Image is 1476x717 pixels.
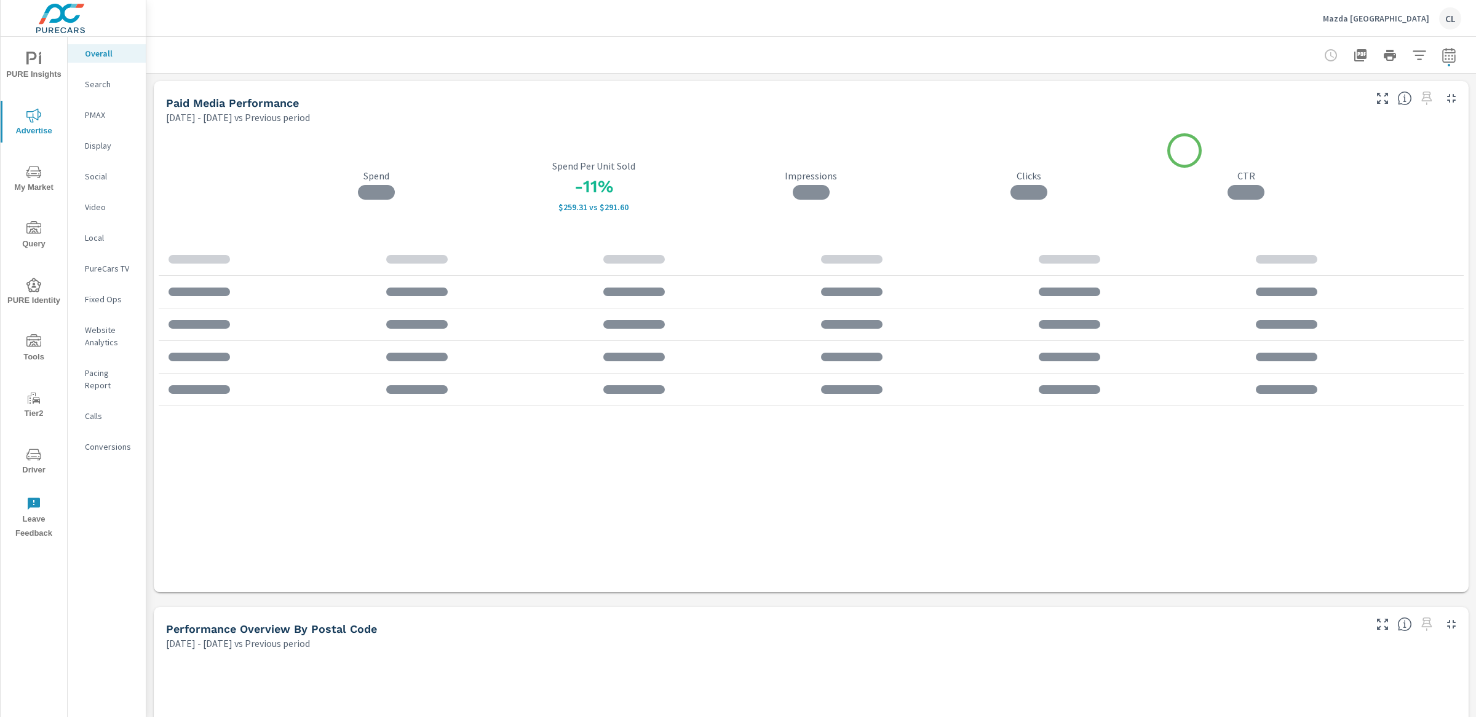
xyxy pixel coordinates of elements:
[1417,88,1437,108] span: Select a preset date range to save this widget
[1348,43,1373,68] button: "Export Report to PDF"
[68,259,146,278] div: PureCars TV
[85,293,136,305] p: Fixed Ops
[485,160,703,171] p: Spend Per Unit Sold
[1373,614,1392,634] button: Make Fullscreen
[1,37,67,546] div: nav menu
[85,441,136,453] p: Conversions
[166,622,377,635] h5: Performance Overview By Postal Code
[920,170,1138,182] p: Clicks
[1373,88,1392,108] button: Make Fullscreen
[68,106,146,124] div: PMAX
[166,110,310,125] p: [DATE] - [DATE] vs Previous period
[4,52,63,82] span: PURE Insights
[1378,43,1402,68] button: Print Report
[68,321,146,351] div: Website Analytics
[85,78,136,90] p: Search
[1323,13,1429,24] p: Mazda [GEOGRAPHIC_DATA]
[85,170,136,182] p: Social
[68,44,146,63] div: Overall
[68,437,146,456] div: Conversions
[85,367,136,391] p: Pacing Report
[85,201,136,213] p: Video
[1442,88,1461,108] button: Minimize Widget
[68,407,146,425] div: Calls
[166,636,310,651] p: [DATE] - [DATE] vs Previous period
[166,96,299,109] h5: Paid Media Performance
[1137,170,1355,182] p: CTR
[1439,7,1461,29] div: CL
[85,410,136,422] p: Calls
[68,136,146,155] div: Display
[485,176,703,197] h3: -11%
[4,108,63,138] span: Advertise
[85,139,136,152] p: Display
[68,290,146,308] div: Fixed Ops
[702,170,920,182] p: Impressions
[4,221,63,251] span: Query
[85,262,136,275] p: PureCars TV
[4,496,63,541] span: Leave Feedback
[4,334,63,364] span: Tools
[68,364,146,394] div: Pacing Report
[4,391,63,421] span: Tier2
[1442,614,1461,634] button: Minimize Widget
[1397,617,1412,632] span: Understand performance data by postal code. Individual postal codes can be selected and expanded ...
[85,324,136,348] p: Website Analytics
[1397,91,1412,106] span: Understand performance metrics over the selected time range.
[4,165,63,195] span: My Market
[268,170,485,182] p: Spend
[1407,43,1432,68] button: Apply Filters
[4,278,63,308] span: PURE Identity
[68,167,146,186] div: Social
[85,47,136,60] p: Overall
[4,447,63,477] span: Driver
[68,229,146,247] div: Local
[1437,43,1461,68] button: Select Date Range
[68,198,146,216] div: Video
[485,202,703,212] p: $259.31 vs $291.60
[85,232,136,244] p: Local
[68,75,146,93] div: Search
[1417,614,1437,634] span: Select a preset date range to save this widget
[85,109,136,121] p: PMAX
